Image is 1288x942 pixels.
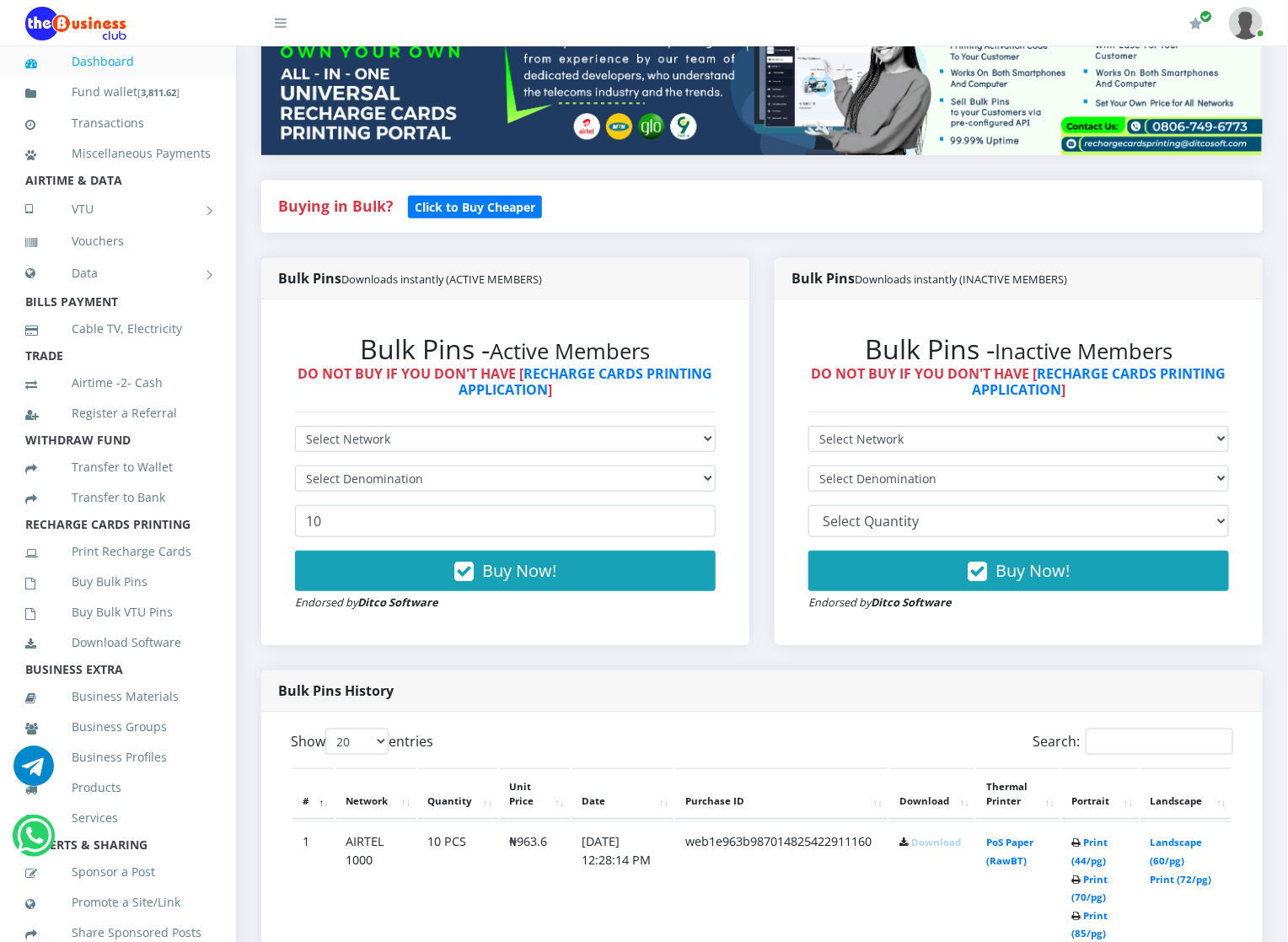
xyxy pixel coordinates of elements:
a: Cable TV, Electricity [25,310,211,348]
th: Unit Price: activate to sort column ascending [500,768,570,821]
a: Business Materials [25,677,211,716]
small: Endorsed by [808,595,952,610]
span: Buy Now! [996,559,1070,582]
small: Active Members [491,336,651,366]
strong: Bulk Pins [792,269,1067,288]
input: Search: [1086,729,1233,755]
small: [ ] [137,86,180,99]
a: Print (70/pg) [1071,873,1108,904]
a: Services [25,799,211,837]
a: Click to Buy Cheaper [408,196,542,216]
small: Downloads instantly (ACTIVE MEMBERS) [341,272,542,287]
strong: DO NOT BUY IF YOU DON'T HAVE [ ] [298,364,713,399]
a: Sponsor a Post [25,853,211,891]
a: Print (44/pg) [1071,836,1108,867]
small: Inactive Members [995,336,1173,366]
label: Show entries [291,729,433,755]
th: Download: activate to sort column ascending [889,768,974,821]
a: Miscellaneous Payments [25,134,211,173]
a: Vouchers [25,222,211,261]
a: Products [25,768,211,807]
a: Business Profiles [25,738,211,777]
img: multitenant_rcp.png [261,18,1263,155]
a: Chat for support [13,758,54,786]
a: Landscape (60/pg) [1151,836,1203,867]
b: Click to Buy Cheaper [415,199,535,215]
strong: Buying in Bulk? [278,196,393,216]
a: Promote a Site/Link [25,883,211,922]
span: Renew/Upgrade Subscription [1199,10,1212,23]
a: RECHARGE CARDS PRINTING APPLICATION [972,364,1226,399]
a: Print (72/pg) [1151,873,1212,885]
button: Buy Now! [295,551,716,591]
a: Buy Bulk Pins [25,563,211,601]
a: Dashboard [25,42,211,81]
h2: Bulk Pins - [808,333,1229,365]
h2: Bulk Pins - [295,333,716,365]
select: Showentries [325,729,389,755]
small: Endorsed by [295,595,438,610]
strong: Bulk Pins History [278,681,394,700]
a: Chat for support [17,828,51,856]
a: Fund wallet[3,811.62] [25,73,211,112]
strong: Ditco Software [871,595,952,610]
button: Buy Now! [808,551,1229,591]
a: Airtime -2- Cash [25,363,211,402]
small: Downloads instantly (INACTIVE MEMBERS) [855,272,1067,287]
a: Buy Bulk VTU Pins [25,593,211,632]
a: Transactions [25,104,211,143]
a: Download [911,836,961,848]
a: Print (85/pg) [1071,909,1108,940]
a: Register a Referral [25,394,211,433]
a: Print Recharge Cards [25,532,211,571]
i: Renew/Upgrade Subscription [1189,17,1202,30]
strong: DO NOT BUY IF YOU DON'T HAVE [ ] [812,364,1226,399]
a: VTU [25,188,211,230]
a: Transfer to Wallet [25,448,211,487]
th: Network: activate to sort column ascending [335,768,416,821]
label: Search: [1033,729,1233,755]
a: Data [25,252,211,294]
strong: Ditco Software [357,595,438,610]
th: Quantity: activate to sort column ascending [418,768,498,821]
img: Logo [25,7,126,40]
b: 3,811.62 [141,86,176,99]
img: User [1229,7,1263,40]
th: Thermal Printer: activate to sort column ascending [976,768,1060,821]
a: Business Groups [25,708,211,746]
th: #: activate to sort column descending [292,768,334,821]
th: Portrait: activate to sort column ascending [1061,768,1138,821]
input: Enter Quantity [295,505,716,537]
a: Transfer to Bank [25,478,211,517]
th: Landscape: activate to sort column ascending [1140,768,1232,821]
th: Purchase ID: activate to sort column ascending [675,768,888,821]
a: PoS Paper (RawBT) [986,836,1033,867]
strong: Bulk Pins [278,269,542,288]
a: RECHARGE CARDS PRINTING APPLICATION [459,364,713,399]
span: Buy Now! [482,559,556,582]
a: Download Software [25,623,211,662]
th: Date: activate to sort column ascending [572,768,674,821]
